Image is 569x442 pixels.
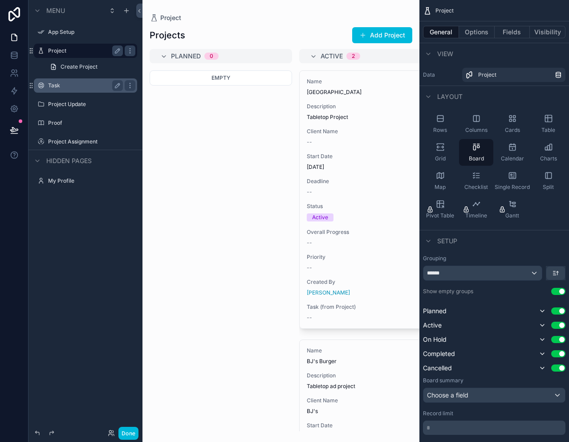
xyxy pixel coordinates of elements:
[423,410,453,417] label: Record limit
[495,196,529,223] button: Gantt
[543,184,554,191] span: Split
[423,364,452,372] span: Cancelled
[531,110,565,137] button: Table
[435,155,446,162] span: Grid
[505,127,520,134] span: Cards
[423,349,455,358] span: Completed
[423,139,457,166] button: Grid
[495,168,529,194] button: Single Record
[464,184,488,191] span: Checklist
[469,155,484,162] span: Board
[423,168,457,194] button: Map
[530,26,565,38] button: Visibility
[118,427,138,440] button: Done
[531,139,565,166] button: Charts
[541,127,555,134] span: Table
[423,196,457,223] button: Pivot Table
[459,110,493,137] button: Columns
[462,68,565,82] a: Project
[423,110,457,137] button: Rows
[48,29,132,36] label: App Setup
[540,155,557,162] span: Charts
[48,177,132,184] label: My Profile
[423,71,459,78] label: Data
[465,127,488,134] span: Columns
[531,168,565,194] button: Split
[435,7,454,14] span: Project
[495,139,529,166] button: Calendar
[495,26,530,38] button: Fields
[423,26,459,38] button: General
[459,139,493,166] button: Board
[495,110,529,137] button: Cards
[459,196,493,223] button: Timeline
[459,26,495,38] button: Options
[478,71,496,78] span: Project
[501,155,524,162] span: Calendar
[45,60,137,74] a: Create Project
[423,335,447,344] span: On Hold
[48,119,132,127] label: Proof
[423,255,446,262] label: Grouping
[46,6,65,15] span: Menu
[437,49,453,58] span: View
[465,212,487,219] span: Timeline
[423,421,565,435] div: scrollable content
[437,237,457,246] span: Setup
[46,156,92,165] span: Hidden pages
[423,288,473,295] label: Show empty groups
[423,321,442,330] span: Active
[48,138,132,145] label: Project Assignment
[433,127,447,134] span: Rows
[48,47,119,54] label: Project
[435,184,446,191] span: Map
[48,101,132,108] label: Project Update
[423,388,565,402] div: Choose a field
[495,184,530,191] span: Single Record
[459,168,493,194] button: Checklist
[423,388,565,403] button: Choose a field
[505,212,519,219] span: Gantt
[61,63,98,70] span: Create Project
[48,82,119,89] label: Task
[423,377,463,384] label: Board summary
[426,212,454,219] span: Pivot Table
[437,92,463,101] span: Layout
[423,307,447,315] span: Planned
